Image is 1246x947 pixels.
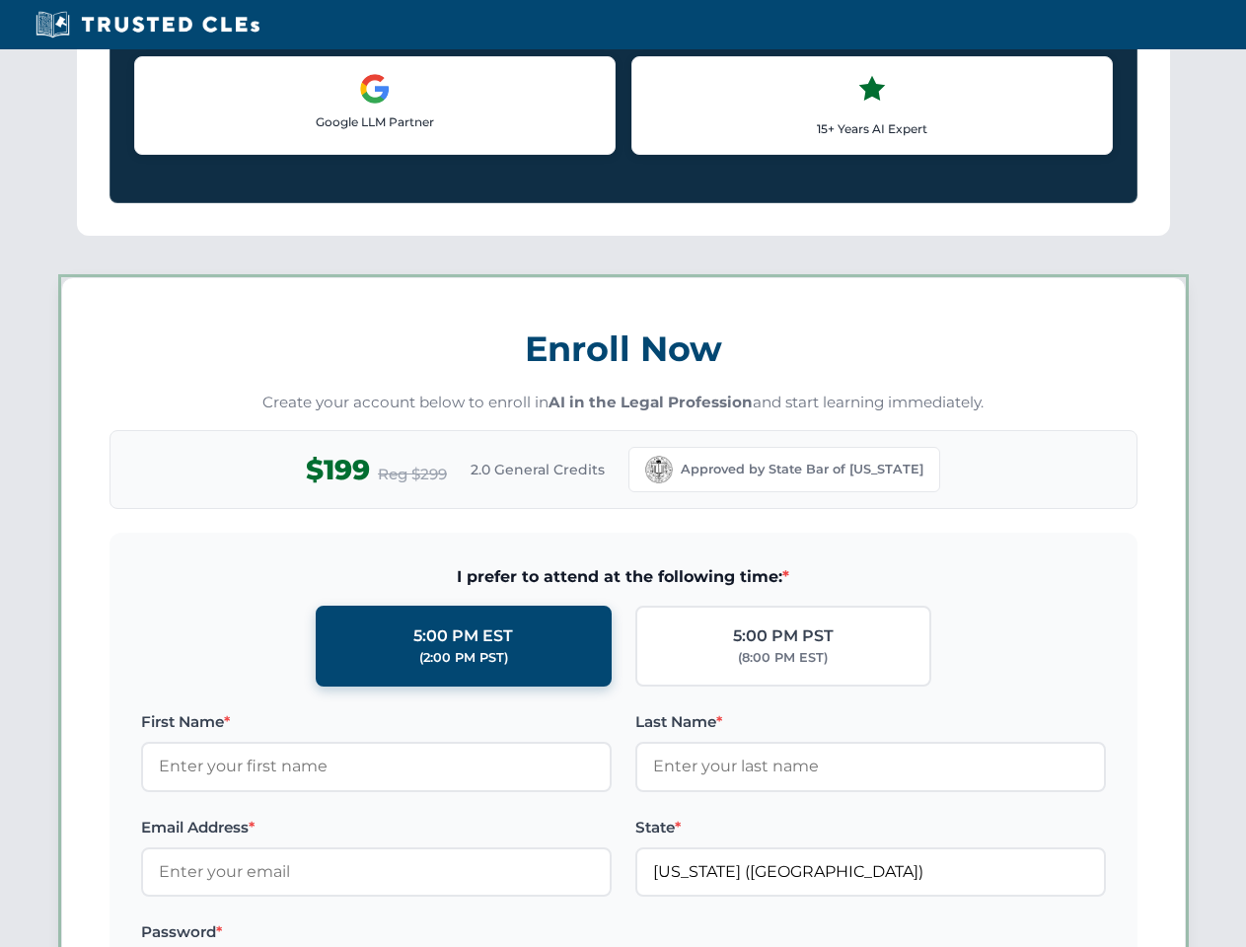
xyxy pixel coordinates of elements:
p: Create your account below to enroll in and start learning immediately. [110,392,1137,414]
label: Password [141,920,612,944]
span: I prefer to attend at the following time: [141,564,1106,590]
input: Enter your last name [635,742,1106,791]
div: 5:00 PM EST [413,623,513,649]
span: $199 [306,448,370,492]
span: Reg $299 [378,463,447,486]
label: First Name [141,710,612,734]
label: State [635,816,1106,839]
p: Google LLM Partner [151,112,599,131]
input: Enter your email [141,847,612,897]
input: California (CA) [635,847,1106,897]
span: Approved by State Bar of [US_STATE] [681,460,923,479]
strong: AI in the Legal Profession [549,393,753,411]
label: Email Address [141,816,612,839]
div: (2:00 PM PST) [419,648,508,668]
span: 2.0 General Credits [471,459,605,480]
h3: Enroll Now [110,318,1137,380]
div: (8:00 PM EST) [738,648,828,668]
input: Enter your first name [141,742,612,791]
img: Trusted CLEs [30,10,265,39]
label: Last Name [635,710,1106,734]
div: 5:00 PM PST [733,623,834,649]
img: California Bar [645,456,673,483]
p: 15+ Years AI Expert [648,119,1096,138]
img: Google [359,73,391,105]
